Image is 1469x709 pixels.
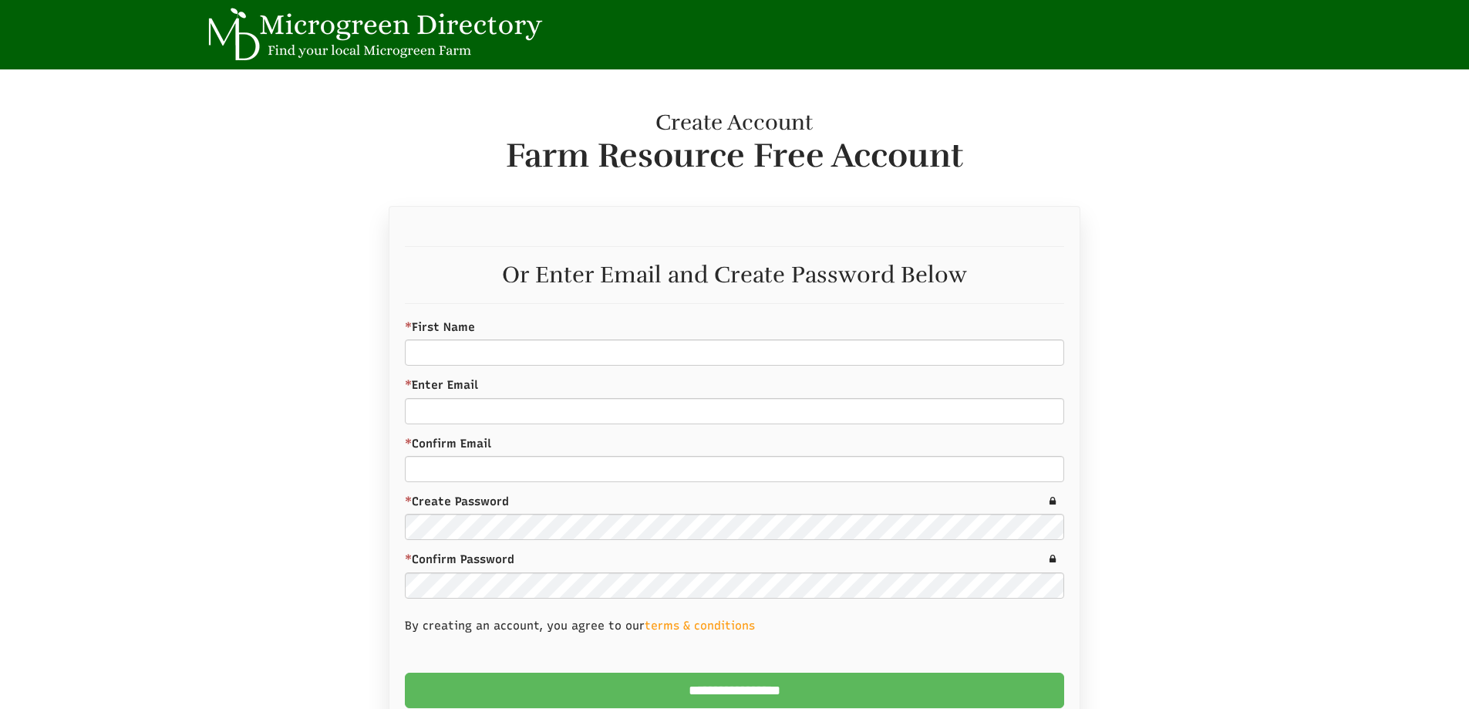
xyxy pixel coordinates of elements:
label: Confirm Email [405,436,1064,452]
p: Or Enter Email and Create Password Below [405,262,1064,288]
p: By creating an account, you agree to our [405,610,1064,642]
span: Farm Resource Free Account [404,137,1065,174]
img: Microgreen Directory [199,8,546,62]
label: Create Password [405,494,1064,510]
label: Confirm Password [405,552,1064,568]
label: First Name [405,319,1064,336]
small: Create Account [655,109,813,136]
a: terms & conditions [645,619,755,633]
label: Enter Email [405,377,1064,393]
